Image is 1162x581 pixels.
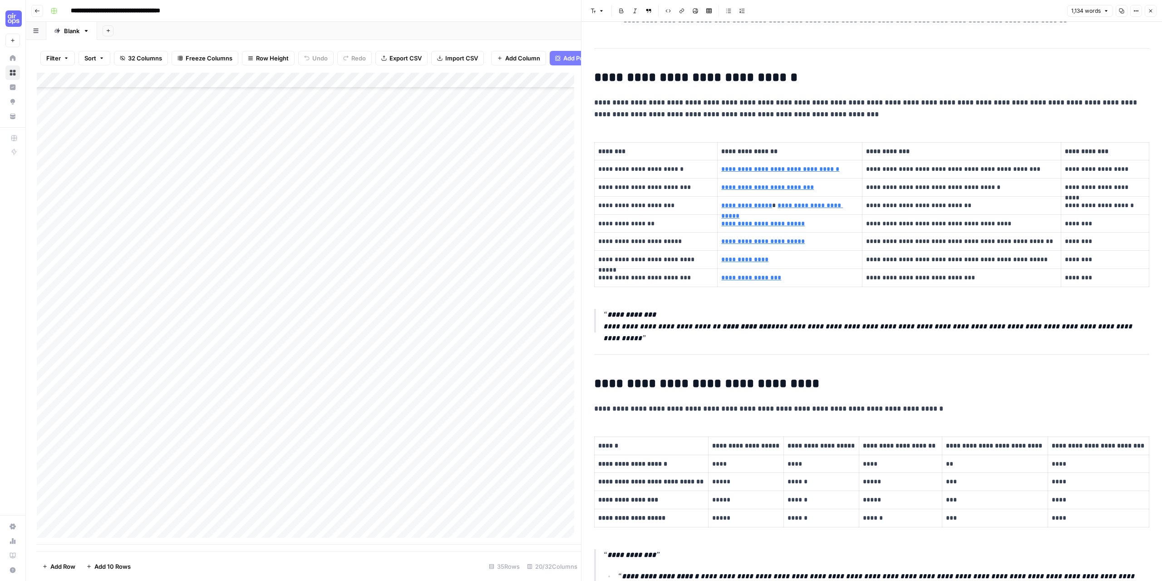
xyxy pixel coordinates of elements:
button: Add Row [37,559,81,574]
span: Row Height [256,54,289,63]
a: Home [5,51,20,65]
button: Redo [337,51,372,65]
span: Export CSV [389,54,422,63]
span: Add Column [505,54,540,63]
button: Import CSV [431,51,484,65]
a: Settings [5,519,20,534]
button: Add Power Agent [550,51,618,65]
button: Export CSV [375,51,428,65]
a: Your Data [5,109,20,124]
a: Blank [46,22,97,40]
button: Help + Support [5,563,20,577]
a: Usage [5,534,20,548]
span: 32 Columns [128,54,162,63]
img: Cohort 4 Logo [5,10,22,27]
a: Opportunities [5,94,20,109]
button: Freeze Columns [172,51,238,65]
span: Import CSV [445,54,478,63]
span: 1,134 words [1071,7,1101,15]
div: 20/32 Columns [523,559,581,574]
span: Undo [312,54,328,63]
span: Add Row [50,562,75,571]
a: Browse [5,65,20,80]
button: Workspace: Cohort 4 [5,7,20,30]
span: Add 10 Rows [94,562,131,571]
button: Sort [79,51,110,65]
span: Sort [84,54,96,63]
button: Filter [40,51,75,65]
button: Add Column [491,51,546,65]
span: Freeze Columns [186,54,232,63]
button: Undo [298,51,334,65]
button: 32 Columns [114,51,168,65]
span: Filter [46,54,61,63]
button: Add 10 Rows [81,559,136,574]
span: Redo [351,54,366,63]
a: Insights [5,80,20,94]
a: Learning Hub [5,548,20,563]
span: Add Power Agent [563,54,613,63]
div: Blank [64,26,79,35]
button: 1,134 words [1067,5,1113,17]
div: 35 Rows [485,559,523,574]
button: Row Height [242,51,295,65]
